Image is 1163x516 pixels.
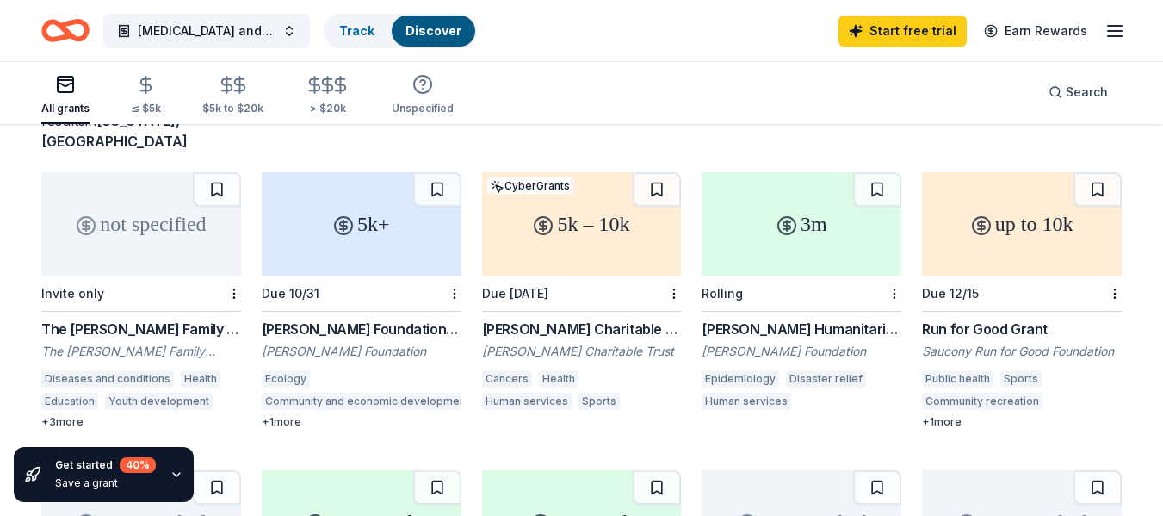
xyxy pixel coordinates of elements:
div: $5k to $20k [202,102,263,115]
div: Run for Good Grant [922,319,1122,339]
div: Education [41,393,98,410]
span: [MEDICAL_DATA] and [MEDICAL_DATA] Society [138,21,275,41]
a: Start free trial [838,16,967,47]
button: TrackDiscover [324,14,477,48]
div: ≤ $5k [131,102,161,115]
div: 5k – 10k [482,172,682,276]
div: Community recreation [922,393,1042,410]
div: Get started [55,457,156,473]
div: Unspecified [392,102,454,115]
div: Rolling [702,286,743,301]
button: Unspecified [392,67,454,124]
div: 5k+ [262,172,461,276]
div: results [41,110,241,152]
div: Diseases and conditions [41,370,174,388]
div: Disaster relief [786,370,866,388]
button: $5k to $20k [202,68,263,124]
button: [MEDICAL_DATA] and [MEDICAL_DATA] Society [103,14,310,48]
div: Due [DATE] [482,286,548,301]
div: Sports [578,393,620,410]
div: [PERSON_NAME] Humanitarian Prize [702,319,901,339]
button: ≤ $5k [131,68,161,124]
div: 3m [702,172,901,276]
a: 3mRolling[PERSON_NAME] Humanitarian Prize[PERSON_NAME] FoundationEpidemiologyDisaster reliefHuman... [702,172,901,415]
div: Community and economic development [262,393,473,410]
a: Earn Rewards [974,16,1098,47]
div: not specified [41,172,241,276]
div: [PERSON_NAME] Foundation Grant [262,319,461,339]
div: Due 12/15 [922,286,979,301]
a: not specifiedInvite onlyThe [PERSON_NAME] Family Foundation GrantThe [PERSON_NAME] Family Foundat... [41,172,241,429]
div: Saucony Run for Good Foundation [922,343,1122,360]
div: 40 % [120,457,156,473]
div: > $20k [305,102,350,115]
a: Discover [405,23,461,38]
a: up to 10kDue 12/15Run for Good GrantSaucony Run for Good FoundationPublic healthSportsCommunity r... [922,172,1122,429]
button: > $20k [305,68,350,124]
div: Invite only [41,286,104,301]
div: up to 10k [922,172,1122,276]
div: + 3 more [41,415,241,429]
div: + 1 more [922,415,1122,429]
div: Epidemiology [702,370,779,388]
a: Track [339,23,374,38]
a: 5k+Due 10/31[PERSON_NAME] Foundation Grant[PERSON_NAME] FoundationEcologyCommunity and economic d... [262,172,461,429]
div: [PERSON_NAME] Foundation [262,343,461,360]
a: 5k – 10kCyberGrantsDue [DATE][PERSON_NAME] Charitable Trust Grants[PERSON_NAME] Charitable TrustC... [482,172,682,415]
button: All grants [41,67,90,124]
div: [PERSON_NAME] Charitable Trust [482,343,682,360]
div: The [PERSON_NAME] Family Foundation [41,343,241,360]
div: Health [539,370,578,388]
div: The [PERSON_NAME] Family Foundation Grant [41,319,241,339]
div: Health [181,370,220,388]
div: Human services [702,393,791,410]
div: Sports [1000,370,1042,388]
span: Search [1066,82,1108,103]
div: Cancers [482,370,532,388]
a: Home [41,10,90,51]
div: CyberGrants [487,177,573,194]
div: Due 10/31 [262,286,319,301]
div: [PERSON_NAME] Charitable Trust Grants [482,319,682,339]
div: Save a grant [55,476,156,490]
button: Search [1035,75,1122,109]
div: + 1 more [262,415,461,429]
div: Ecology [262,370,310,388]
div: Youth development [105,393,213,410]
div: All grants [41,102,90,115]
div: Public health [922,370,993,388]
div: [PERSON_NAME] Foundation [702,343,901,360]
div: Human services [482,393,572,410]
